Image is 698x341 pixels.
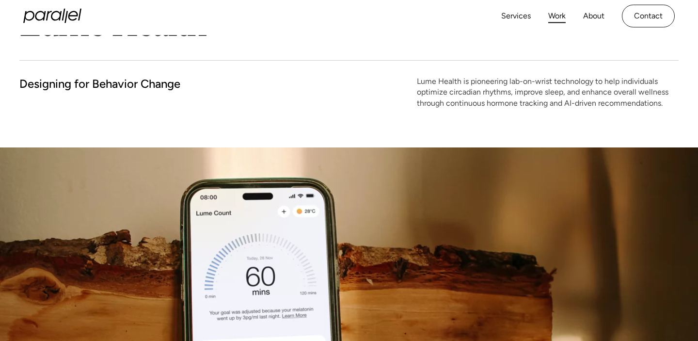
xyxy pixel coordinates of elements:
[622,5,675,28] a: Contact
[23,9,81,23] a: home
[417,76,679,109] p: Lume Health is pioneering lab-on-wrist technology to help individuals optimize circadian rhythms,...
[548,9,566,23] a: Work
[19,76,180,91] h2: Designing for Behavior Change
[501,9,531,23] a: Services
[583,9,604,23] a: About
